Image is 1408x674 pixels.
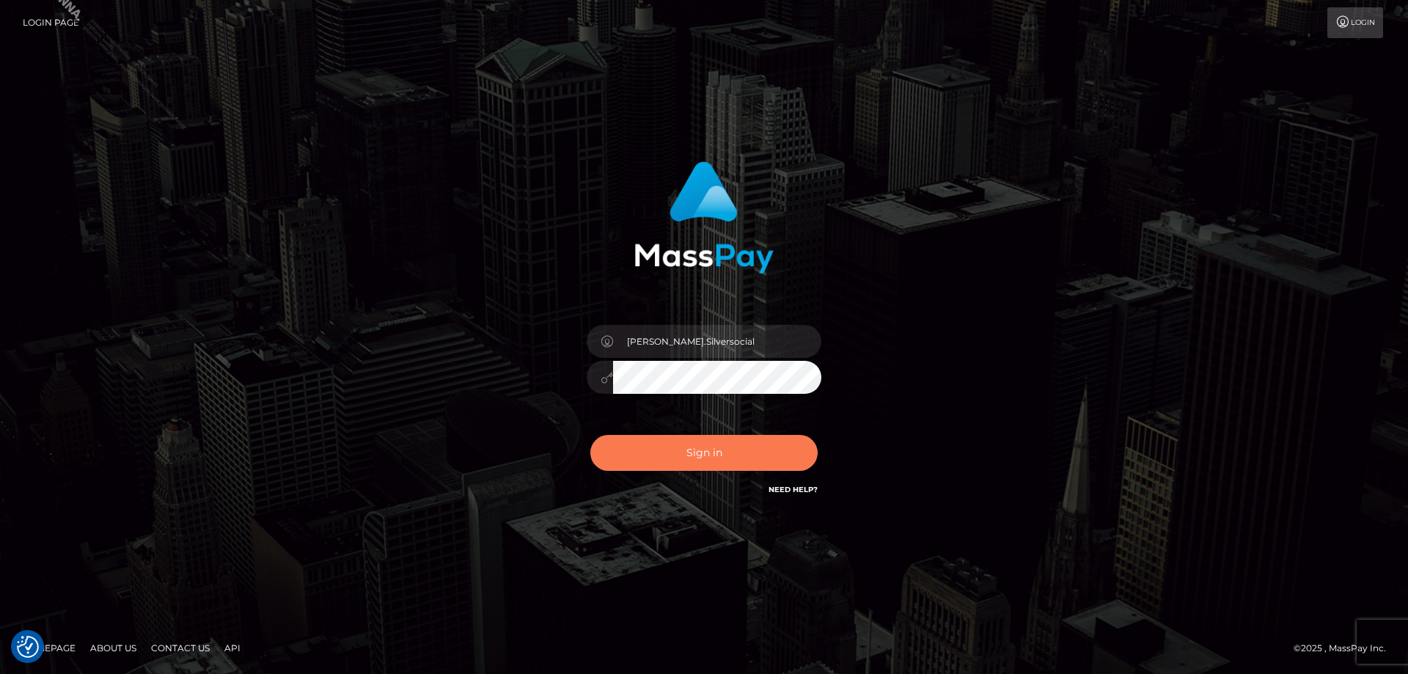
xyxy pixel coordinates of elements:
input: Username... [613,325,821,358]
a: Homepage [16,637,81,659]
div: © 2025 , MassPay Inc. [1294,640,1397,656]
a: Login [1327,7,1383,38]
a: Need Help? [769,485,818,494]
a: API [219,637,246,659]
button: Sign in [590,435,818,471]
a: Contact Us [145,637,216,659]
a: Login Page [23,7,79,38]
a: About Us [84,637,142,659]
img: MassPay Login [634,161,774,274]
img: Revisit consent button [17,636,39,658]
button: Consent Preferences [17,636,39,658]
